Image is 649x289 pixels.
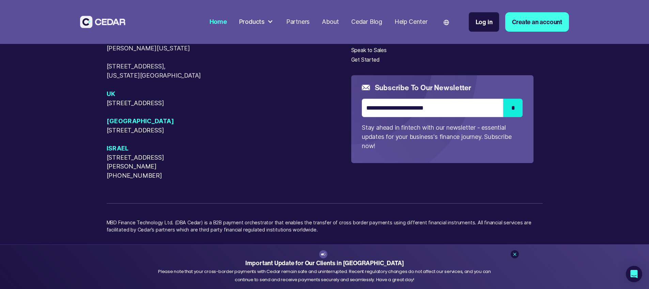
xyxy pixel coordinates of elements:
span: [STREET_ADDRESS] [107,99,202,108]
div: Products [239,17,265,27]
strong: Important Update for Our Clients in [GEOGRAPHIC_DATA] [245,258,404,267]
a: Speak to Sales [351,46,387,54]
form: Email Form [362,82,523,151]
a: About [319,14,342,30]
span: [STREET_ADDRESS], [US_STATE][GEOGRAPHIC_DATA] [107,62,202,80]
p: MBD Finance Technology Ltd. (DBA Cedar) is a B2B payment orchestrator that enables the transfer o... [107,219,543,241]
div: Products [236,14,277,30]
img: announcement [321,252,326,257]
span: [GEOGRAPHIC_DATA] [107,117,202,126]
div: Home [210,17,227,27]
div: Please note that your cross-border payments with Cedar remain safe and uninterrupted. Recent regu... [158,268,492,284]
a: Create an account [505,12,569,32]
div: Help Center [395,17,428,27]
a: Home [206,14,230,30]
p: ‍ [107,241,441,255]
a: Partners [283,14,313,30]
a: Get Started [351,56,380,64]
p: Stay ahead in fintech with our newsletter - essential updates for your business's finance journey... [362,123,523,151]
img: world icon [444,20,449,25]
span: [STREET_ADDRESS][PERSON_NAME][PHONE_NUMBER] [107,153,202,180]
a: Cedar Blog [348,14,385,30]
span: [STREET_ADDRESS] [107,126,202,135]
a: Log in [469,12,499,32]
h5: Subscribe to our newsletter [375,82,472,93]
span: UK [107,90,202,99]
div: Log in [476,17,493,27]
div: Open Intercom Messenger [626,266,642,282]
div: Partners [286,17,310,27]
div: About [322,17,339,27]
a: Help Center [391,14,431,30]
span: Israel [107,144,202,153]
div: Cedar Blog [351,17,382,27]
